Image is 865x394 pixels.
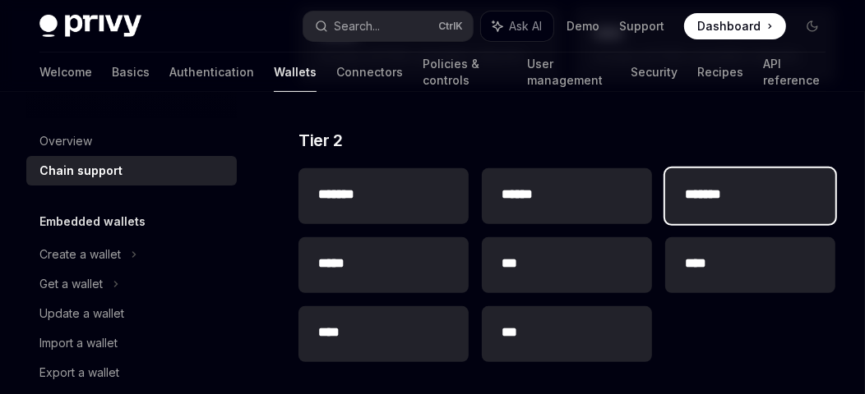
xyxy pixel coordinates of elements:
div: Update a wallet [39,304,124,323]
a: Chain support [26,156,237,186]
a: Security [631,53,678,92]
button: Search...CtrlK [303,11,474,41]
a: Policies & controls [423,53,507,92]
a: Connectors [336,53,403,92]
div: Overview [39,131,92,151]
img: dark logo [39,15,141,38]
a: Dashboard [684,13,786,39]
button: Toggle dark mode [799,13,826,39]
div: Import a wallet [39,333,118,353]
span: Ctrl K [438,20,463,33]
a: Support [619,18,664,34]
h5: Embedded wallets [39,212,146,231]
span: Ask AI [509,18,542,34]
a: API reference [763,53,826,92]
span: Tier 2 [298,129,342,152]
div: Create a wallet [39,245,121,264]
a: Wallets [274,53,317,92]
a: Import a wallet [26,328,237,358]
div: Chain support [39,161,123,181]
a: Demo [567,18,599,34]
a: Basics [112,53,150,92]
button: Ask AI [481,11,553,41]
a: Export a wallet [26,358,237,387]
span: Dashboard [697,18,761,34]
a: Welcome [39,53,92,92]
div: Export a wallet [39,363,119,383]
a: Update a wallet [26,299,237,328]
div: Get a wallet [39,274,103,294]
a: Recipes [697,53,743,92]
div: Search... [335,16,381,36]
a: User management [527,53,611,92]
a: Authentication [169,53,254,92]
a: Overview [26,126,237,156]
